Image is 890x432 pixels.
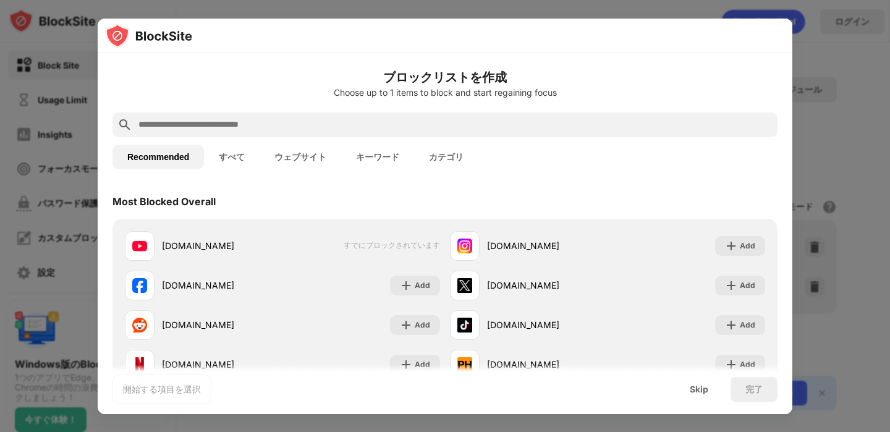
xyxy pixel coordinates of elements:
div: [DOMAIN_NAME] [487,239,608,252]
img: favicons [457,239,472,253]
div: Add [415,358,430,371]
h6: ブロックリストを作成 [112,68,778,87]
div: Add [415,279,430,292]
div: 開始する項目を選択 [123,383,201,396]
div: Add [740,279,755,292]
div: Most Blocked Overall [112,195,216,208]
div: [DOMAIN_NAME] [162,318,282,331]
div: [DOMAIN_NAME] [487,358,608,371]
button: カテゴリ [414,145,478,169]
img: favicons [132,318,147,332]
img: logo-blocksite.svg [105,23,192,48]
img: search.svg [117,117,132,132]
div: Add [740,240,755,252]
img: favicons [132,239,147,253]
button: Recommended [112,145,204,169]
div: 完了 [745,384,763,394]
div: Add [415,319,430,331]
div: [DOMAIN_NAME] [162,358,282,371]
span: すでにブロックされています [344,240,440,251]
button: キーワード [341,145,414,169]
img: favicons [457,278,472,293]
img: favicons [132,357,147,372]
img: favicons [457,318,472,332]
button: すべて [204,145,260,169]
div: Add [740,358,755,371]
img: favicons [457,357,472,372]
div: [DOMAIN_NAME] [487,279,608,292]
button: ウェブサイト [260,145,341,169]
div: Skip [690,384,708,394]
img: favicons [132,278,147,293]
div: Choose up to 1 items to block and start regaining focus [112,88,778,98]
div: [DOMAIN_NAME] [487,318,608,331]
div: [DOMAIN_NAME] [162,279,282,292]
div: [DOMAIN_NAME] [162,239,282,252]
div: Add [740,319,755,331]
